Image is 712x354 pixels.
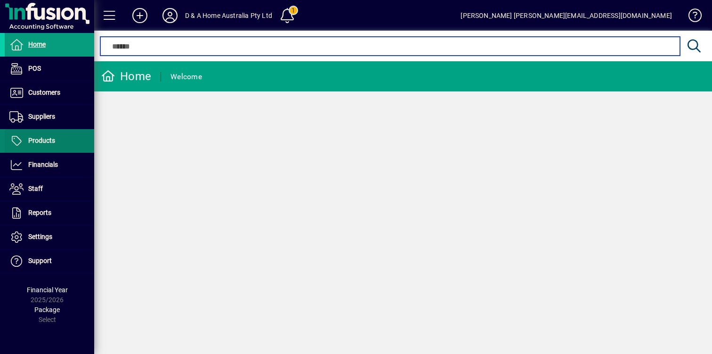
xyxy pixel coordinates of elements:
span: Support [28,257,52,264]
div: Home [101,69,151,84]
a: Products [5,129,94,153]
div: [PERSON_NAME] [PERSON_NAME][EMAIL_ADDRESS][DOMAIN_NAME] [461,8,672,23]
a: POS [5,57,94,81]
a: Financials [5,153,94,177]
div: D & A Home Australia Pty Ltd [185,8,272,23]
a: Reports [5,201,94,225]
a: Suppliers [5,105,94,129]
span: Package [34,306,60,313]
a: Settings [5,225,94,249]
button: Add [125,7,155,24]
a: Staff [5,177,94,201]
span: Suppliers [28,113,55,120]
a: Support [5,249,94,273]
div: Welcome [170,69,202,84]
span: Reports [28,209,51,216]
a: Customers [5,81,94,105]
span: Financials [28,161,58,168]
span: Settings [28,233,52,240]
span: POS [28,65,41,72]
a: Knowledge Base [681,2,700,33]
span: Financial Year [27,286,68,294]
span: Customers [28,89,60,96]
span: Staff [28,185,43,192]
span: Home [28,41,46,48]
button: Profile [155,7,185,24]
span: Products [28,137,55,144]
